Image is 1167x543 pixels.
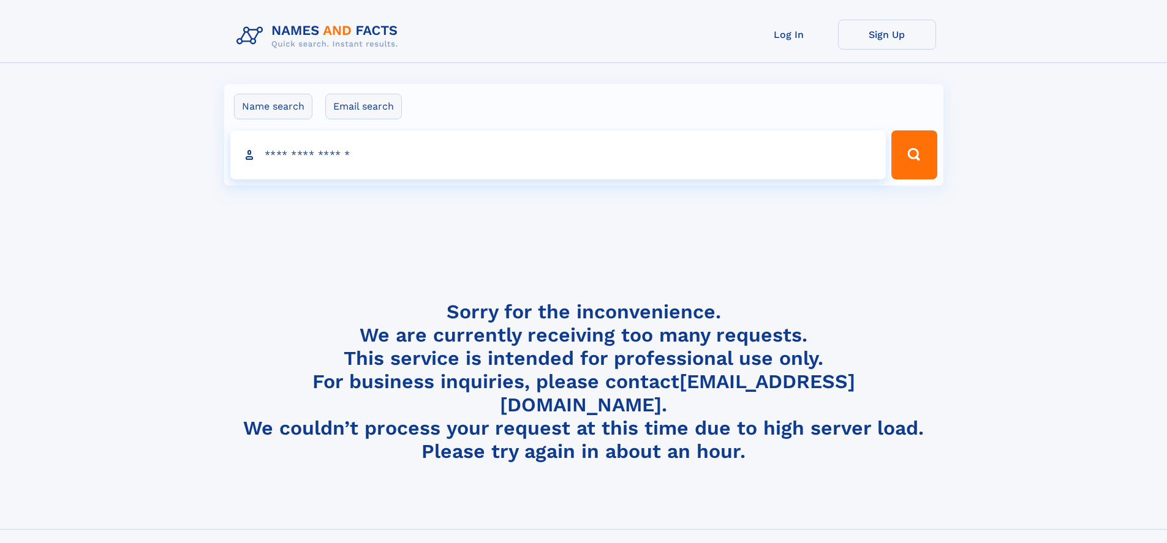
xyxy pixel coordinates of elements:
[325,94,402,119] label: Email search
[838,20,936,50] a: Sign Up
[232,20,408,53] img: Logo Names and Facts
[500,370,855,416] a: [EMAIL_ADDRESS][DOMAIN_NAME]
[230,130,886,179] input: search input
[232,300,936,463] h4: Sorry for the inconvenience. We are currently receiving too many requests. This service is intend...
[234,94,312,119] label: Name search
[740,20,838,50] a: Log In
[891,130,937,179] button: Search Button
